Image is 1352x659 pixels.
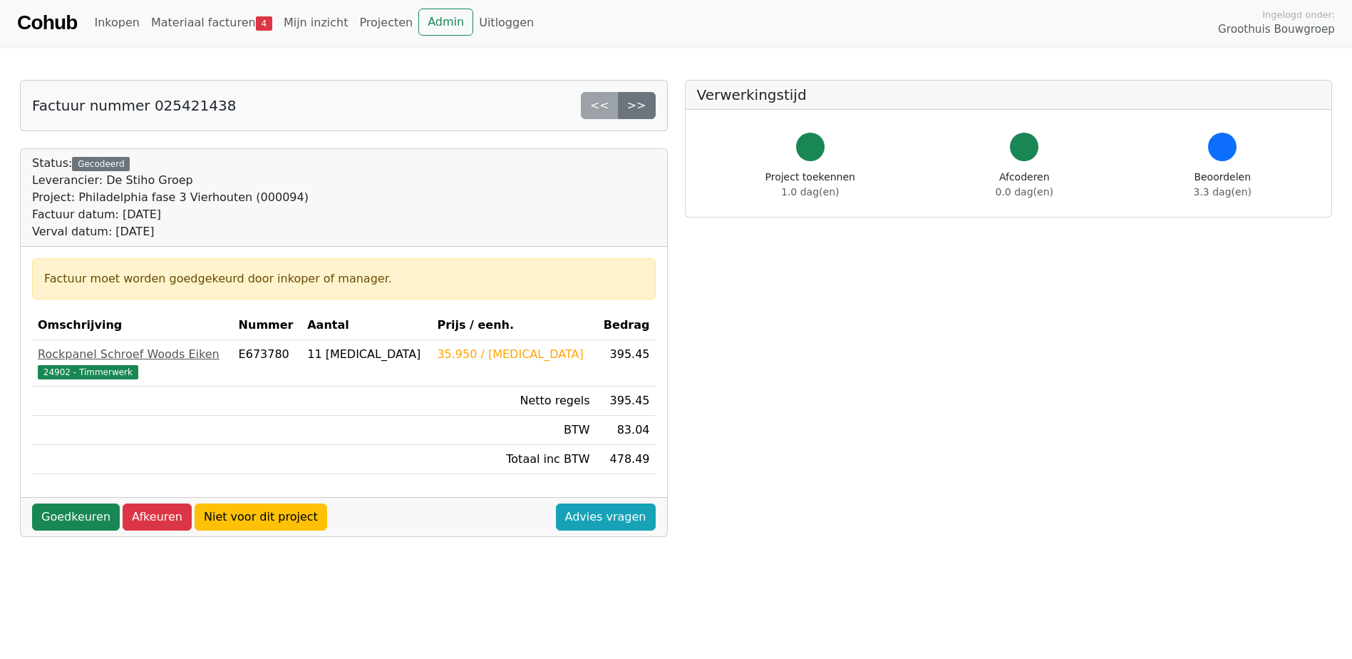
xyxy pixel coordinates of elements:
a: Goedkeuren [32,504,120,531]
div: Leverancier: De Stiho Groep [32,172,309,189]
th: Prijs / eenh. [431,311,595,340]
a: Afkeuren [123,504,192,531]
span: Groothuis Bouwgroep [1218,21,1335,38]
th: Bedrag [596,311,656,340]
span: 1.0 dag(en) [781,186,839,198]
th: Nummer [233,311,302,340]
a: >> [618,92,656,119]
td: 395.45 [596,340,656,387]
a: Niet voor dit project [195,504,327,531]
td: BTW [431,416,595,445]
a: Inkopen [88,9,145,37]
span: 0.0 dag(en) [996,186,1053,198]
span: 3.3 dag(en) [1194,186,1252,198]
div: 35.950 / [MEDICAL_DATA] [437,346,589,363]
a: Admin [418,9,473,36]
a: Advies vragen [556,504,656,531]
td: Totaal inc BTW [431,445,595,474]
div: Factuur moet worden goedgekeurd door inkoper of manager. [44,270,644,287]
td: E673780 [233,340,302,387]
th: Omschrijving [32,311,233,340]
a: Projecten [354,9,418,37]
td: 395.45 [596,387,656,416]
div: Project: Philadelphia fase 3 Vierhouten (000094) [32,189,309,206]
a: Uitloggen [473,9,540,37]
div: Factuur datum: [DATE] [32,206,309,223]
div: Gecodeerd [72,157,130,171]
span: 24902 - Timmerwerk [38,365,138,379]
div: Beoordelen [1194,170,1252,200]
span: Ingelogd onder: [1262,8,1335,21]
div: Status: [32,155,309,240]
th: Aantal [301,311,431,340]
div: Project toekennen [765,170,855,200]
a: Cohub [17,6,77,40]
a: Rockpanel Schroef Woods Eiken24902 - Timmerwerk [38,346,227,380]
div: Verval datum: [DATE] [32,223,309,240]
td: Netto regels [431,387,595,416]
td: 83.04 [596,416,656,445]
h5: Factuur nummer 025421438 [32,97,236,114]
td: 478.49 [596,445,656,474]
a: Materiaal facturen4 [145,9,278,37]
a: Mijn inzicht [278,9,354,37]
div: Afcoderen [996,170,1053,200]
h5: Verwerkingstijd [697,86,1321,103]
div: 11 [MEDICAL_DATA] [307,346,425,363]
div: Rockpanel Schroef Woods Eiken [38,346,227,363]
span: 4 [256,16,272,31]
